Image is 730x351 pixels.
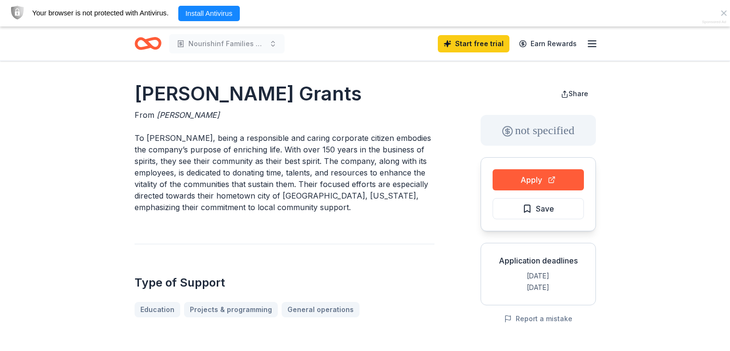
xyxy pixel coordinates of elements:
span: Nourishinf Families Program [188,38,265,50]
button: Report a mistake [504,313,572,325]
span: Save [536,202,554,215]
h1: [PERSON_NAME] Grants [135,80,434,107]
div: not specified [481,115,596,146]
div: [DATE] [489,282,588,293]
div: From [135,109,434,121]
a: Earn Rewards [513,35,582,52]
a: General operations [282,302,359,317]
a: Home [135,32,161,55]
a: Start free trial [438,35,509,52]
h2: Type of Support [135,275,434,290]
div: Application deadlines [489,255,588,266]
span: [PERSON_NAME] [157,110,220,120]
a: Education [135,302,180,317]
p: To [PERSON_NAME], being a responsible and caring corporate citizen embodies the company’s purpose... [135,132,434,213]
a: Projects & programming [184,302,278,317]
button: Nourishinf Families Program [169,34,285,53]
div: [DATE] [489,270,588,282]
button: Share [553,84,596,103]
button: Apply [493,169,584,190]
button: Save [493,198,584,219]
span: Share [569,89,588,98]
